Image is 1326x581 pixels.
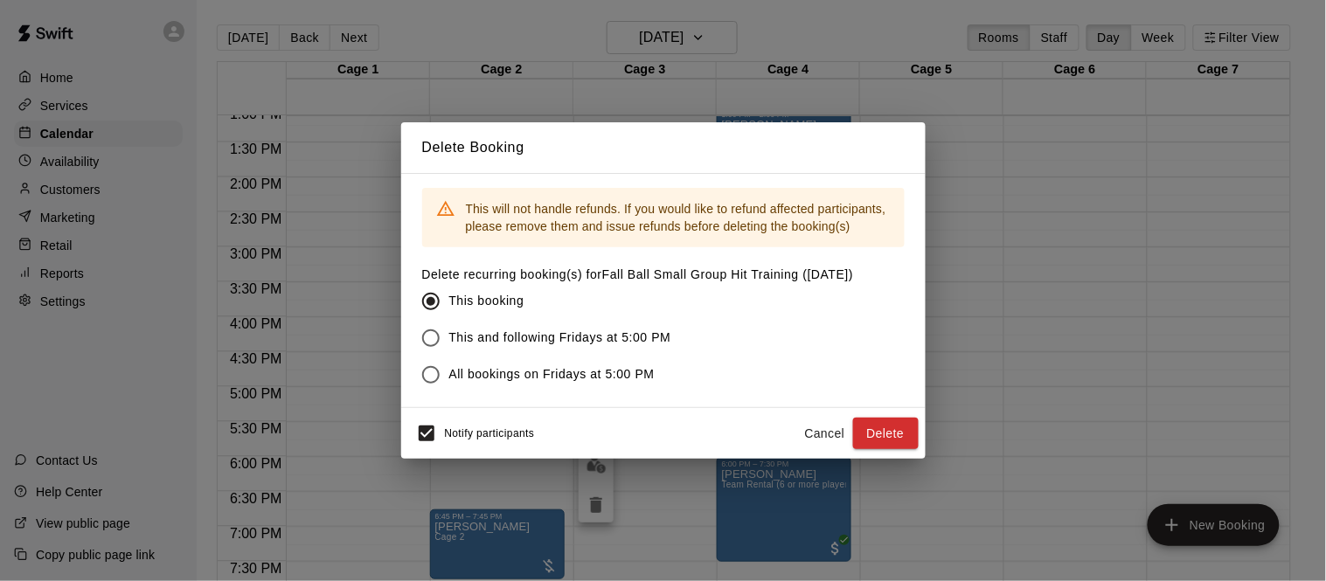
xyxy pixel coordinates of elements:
h2: Delete Booking [401,122,926,173]
span: This and following Fridays at 5:00 PM [449,329,671,347]
button: Cancel [797,418,853,450]
button: Delete [853,418,919,450]
span: This booking [449,292,524,310]
label: Delete recurring booking(s) for Fall Ball Small Group Hit Training ([DATE]) [422,266,854,283]
div: This will not handle refunds. If you would like to refund affected participants, please remove th... [466,193,891,242]
span: All bookings on Fridays at 5:00 PM [449,365,655,384]
span: Notify participants [445,427,535,439]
